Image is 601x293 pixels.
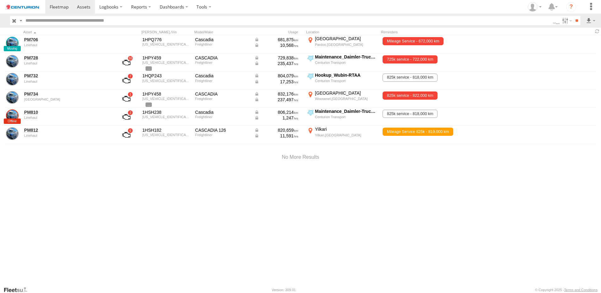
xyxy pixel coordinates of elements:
span: 825k service - 818,000 km [383,74,438,82]
label: Click to View Current Location [306,126,378,143]
a: View Asset Details [6,37,19,49]
label: Click to View Current Location [306,54,378,71]
label: Export results as... [585,16,596,25]
div: 1FVJHYD15NLNJ1938 [142,133,191,137]
div: Centurion Transport [315,79,378,83]
div: Freightliner [195,115,250,119]
span: View Asset Details to show all tags [146,102,152,107]
div: Yilkari [315,126,378,132]
label: Search Query [18,16,23,25]
div: Data from Vehicle CANbus [254,42,298,48]
div: 1HPQ776 [142,37,191,42]
div: Reminders [381,30,482,34]
div: Maintenance_Daimler-Trucks-[GEOGRAPHIC_DATA] [315,108,378,114]
a: PM812 [24,127,110,133]
div: Pardoo,[GEOGRAPHIC_DATA] [315,42,378,47]
div: Data from Vehicle CANbus [254,91,298,97]
div: © Copyright 2025 - [535,288,598,292]
div: Centurion Transport [315,60,378,65]
div: Yilkari,[GEOGRAPHIC_DATA] [315,133,378,137]
div: Data from Vehicle CANbus [254,61,298,66]
div: Data from Vehicle CANbus [254,55,298,61]
label: Search Filter Options [560,16,573,25]
span: Mileage Service - 672,000 km [383,37,444,45]
a: PM706 [24,37,110,42]
div: undefined [24,43,110,47]
a: View Asset with Fault/s [115,127,138,142]
div: undefined [24,80,110,83]
div: Michala Nielsen [526,2,544,12]
div: Data from Vehicle CANbus [254,97,298,102]
a: View Asset Details [6,91,19,104]
div: 1FVJHYD15NLNB4432 [142,61,191,64]
div: Freightliner [195,97,250,101]
div: Data from Vehicle CANbus [254,133,298,139]
img: logo.svg [6,5,39,9]
div: 1FVJHYD19NLNB4448 [142,79,191,83]
div: [GEOGRAPHIC_DATA] [315,36,378,41]
span: 725k service - 722,000 km [383,55,438,64]
span: View Asset Details to show all tags [146,66,152,71]
div: Usage [253,30,304,34]
span: Mileage Service 825k - 819,000 km [383,128,453,136]
a: View Asset with Fault/s [115,109,138,124]
div: Hookup_Wubin-RTAA [315,72,378,78]
div: Data from Vehicle CANbus [254,115,298,121]
a: PM732 [24,73,110,79]
span: Refresh [593,28,601,34]
label: Click to View Current Location [306,72,378,89]
div: Cascadia [195,73,250,79]
a: View Asset Details [6,109,19,122]
div: CASCADIA 126 [195,127,250,133]
div: [PERSON_NAME]./Vin [141,30,192,34]
a: View Asset Details [6,55,19,68]
div: Cascadia [195,37,250,42]
div: Data from Vehicle CANbus [254,37,298,42]
a: PM728 [24,55,110,61]
div: Data from Vehicle CANbus [254,109,298,115]
label: Click to View Current Location [306,90,378,107]
div: Click to Sort [23,30,111,34]
div: Data from Vehicle CANbus [254,73,298,79]
div: 1FVJHYD11NLNB4427 [142,42,191,46]
div: Model/Make [194,30,251,34]
div: Freightliner [195,79,250,83]
a: Terms and Conditions [564,288,598,292]
div: 1HQP243 [142,73,191,79]
div: CASCADIA [195,91,250,97]
div: Cascadia [195,109,250,115]
div: Freightliner [195,42,250,46]
label: Click to View Current Location [306,108,378,125]
div: undefined [24,116,110,119]
div: 1HPY458 [142,91,191,97]
div: 1HSH238 [142,109,191,115]
div: Freightliner [195,61,250,64]
div: undefined [24,134,110,137]
div: 1FVJHYD10NLNB4452 [142,97,191,101]
span: 825k service - 818,000 km [383,110,438,118]
div: Version: 309.01 [272,288,296,292]
div: Freightliner [195,133,250,137]
a: PM734 [24,91,110,97]
a: PM810 [24,109,110,115]
a: View Asset Details [6,127,19,140]
label: Click to View Current Location [306,36,378,53]
span: 825k service - 822,000 km [383,91,438,100]
a: View Asset with Fault/s [115,73,138,88]
div: undefined [24,61,110,65]
div: Location [306,30,378,34]
a: View Asset Details [6,73,19,86]
div: 1FVJHYD1XNLNB4443 [142,115,191,119]
a: View Asset with Fault/s [115,55,138,70]
div: CASCADIA [195,55,250,61]
div: Wooramel,[GEOGRAPHIC_DATA] [315,97,378,101]
div: 1HPY459 [142,55,191,61]
div: Data from Vehicle CANbus [254,79,298,85]
div: Centurion Transport [315,115,378,119]
div: Data from Vehicle CANbus [254,127,298,133]
i: ? [566,2,576,12]
div: Maintenance_Daimler-Trucks-[GEOGRAPHIC_DATA] [315,54,378,60]
a: View Asset with Fault/s [115,91,138,106]
div: undefined [24,97,110,101]
div: 1HSH182 [142,127,191,133]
